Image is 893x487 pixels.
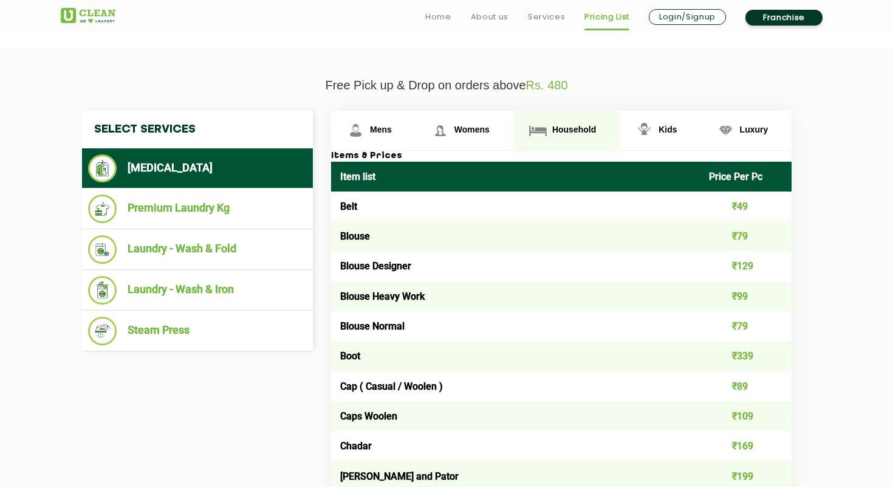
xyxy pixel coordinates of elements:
[88,276,307,305] li: Laundry - Wash & Iron
[331,221,700,251] td: Blouse
[331,341,700,371] td: Boot
[700,192,792,221] td: ₹49
[88,276,117,305] img: Laundry - Wash & Iron
[700,221,792,251] td: ₹79
[331,371,700,401] td: Cap ( Casual / Woolen )
[331,431,700,461] td: Chadar
[700,311,792,341] td: ₹79
[740,125,768,134] span: Luxury
[429,120,451,141] img: Womens
[345,120,366,141] img: Mens
[331,311,700,341] td: Blouse Normal
[700,401,792,431] td: ₹109
[454,125,490,134] span: Womens
[331,151,792,162] h3: Items & Prices
[88,317,307,345] li: Steam Press
[331,251,700,281] td: Blouse Designer
[659,125,677,134] span: Kids
[552,125,596,134] span: Household
[88,154,117,182] img: Dry Cleaning
[715,120,736,141] img: Luxury
[370,125,392,134] span: Mens
[88,317,117,345] img: Steam Press
[649,9,726,25] a: Login/Signup
[527,120,549,141] img: Household
[700,281,792,311] td: ₹99
[700,341,792,371] td: ₹339
[700,431,792,461] td: ₹169
[331,401,700,431] td: Caps Woolen
[331,192,700,221] td: Belt
[61,8,115,23] img: UClean Laundry and Dry Cleaning
[88,195,117,223] img: Premium Laundry Kg
[331,162,700,192] th: Item list
[88,235,307,264] li: Laundry - Wash & Fold
[700,162,792,192] th: Price Per Pc
[634,120,655,141] img: Kids
[700,251,792,281] td: ₹129
[88,235,117,264] img: Laundry - Wash & Fold
[584,10,629,24] a: Pricing List
[528,10,565,24] a: Services
[88,195,307,223] li: Premium Laundry Kg
[471,10,508,24] a: About us
[745,10,823,26] a: Franchise
[700,371,792,401] td: ₹89
[61,78,832,92] p: Free Pick up & Drop on orders above
[526,78,568,92] span: Rs. 480
[88,154,307,182] li: [MEDICAL_DATA]
[425,10,451,24] a: Home
[82,111,313,148] h4: Select Services
[331,281,700,311] td: Blouse Heavy Work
